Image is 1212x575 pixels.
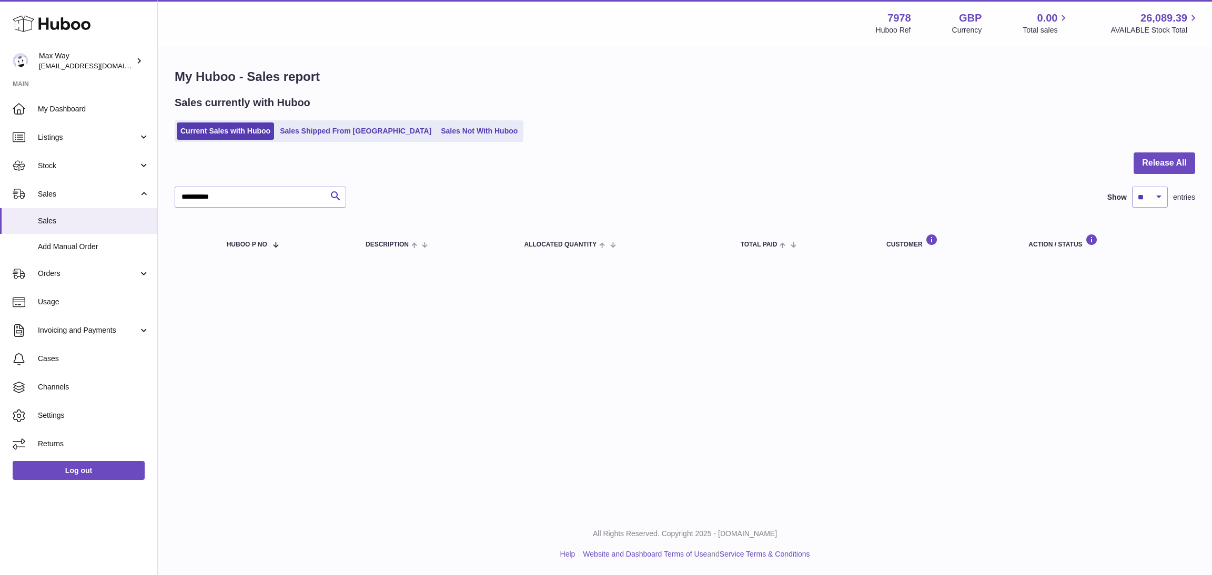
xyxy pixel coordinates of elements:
[175,96,310,110] h2: Sales currently with Huboo
[1134,152,1195,174] button: Release All
[38,325,138,335] span: Invoicing and Payments
[560,550,575,558] a: Help
[1028,234,1185,248] div: Action / Status
[886,234,1007,248] div: Customer
[366,241,409,248] span: Description
[524,241,597,248] span: ALLOCATED Quantity
[38,216,149,226] span: Sales
[1037,11,1058,25] span: 0.00
[1173,192,1195,202] span: entries
[13,53,28,69] img: Max@LongevityBox.co.uk
[1140,11,1187,25] span: 26,089.39
[437,122,521,140] a: Sales Not With Huboo
[959,11,982,25] strong: GBP
[227,241,267,248] span: Huboo P no
[1023,11,1069,35] a: 0.00 Total sales
[38,132,138,142] span: Listings
[276,122,435,140] a: Sales Shipped From [GEOGRAPHIC_DATA]
[1110,25,1199,35] span: AVAILABLE Stock Total
[38,189,138,199] span: Sales
[876,25,911,35] div: Huboo Ref
[39,51,134,71] div: Max Way
[38,410,149,420] span: Settings
[38,297,149,307] span: Usage
[38,354,149,364] span: Cases
[175,68,1195,85] h1: My Huboo - Sales report
[952,25,982,35] div: Currency
[38,242,149,252] span: Add Manual Order
[887,11,911,25] strong: 7978
[39,61,155,70] span: [EMAIL_ADDRESS][DOMAIN_NAME]
[38,439,149,449] span: Returns
[166,529,1204,539] p: All Rights Reserved. Copyright 2025 - [DOMAIN_NAME]
[720,550,810,558] a: Service Terms & Conditions
[38,104,149,114] span: My Dashboard
[38,269,138,279] span: Orders
[741,241,777,248] span: Total paid
[38,161,138,171] span: Stock
[1107,192,1127,202] label: Show
[38,382,149,392] span: Channels
[1110,11,1199,35] a: 26,089.39 AVAILABLE Stock Total
[177,122,274,140] a: Current Sales with Huboo
[13,461,145,480] a: Log out
[579,549,810,559] li: and
[583,550,707,558] a: Website and Dashboard Terms of Use
[1023,25,1069,35] span: Total sales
